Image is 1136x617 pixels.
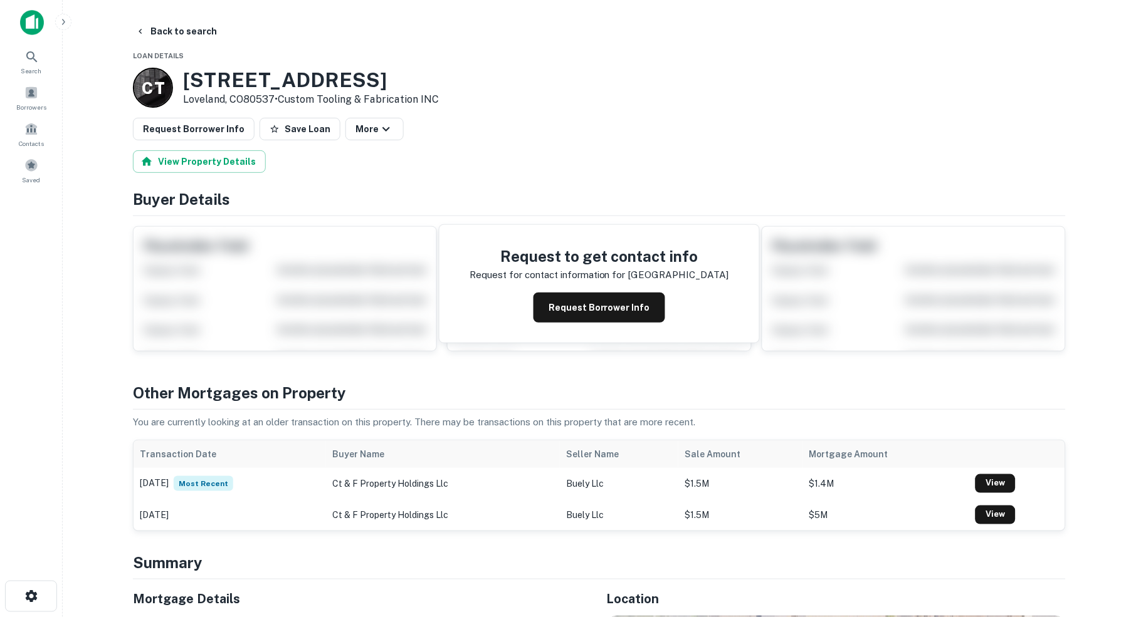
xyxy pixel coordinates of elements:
[976,506,1016,524] a: View
[560,440,678,468] th: Seller Name
[19,138,44,148] span: Contacts
[4,81,59,115] a: Borrowers
[133,52,184,60] span: Loan Details
[134,440,326,468] th: Transaction Date
[16,102,46,112] span: Borrowers
[260,118,340,140] button: Save Loan
[560,468,678,499] td: buely llc
[133,188,1066,210] h4: Buyer Details
[133,551,1066,574] h4: Summary
[678,440,802,468] th: Sale Amount
[278,93,439,105] a: Custom Tooling & Fabrication INC
[133,150,266,173] button: View Property Details
[4,153,59,187] a: Saved
[326,440,560,468] th: Buyer Name
[803,440,970,468] th: Mortgage Amount
[628,267,729,283] p: [GEOGRAPHIC_DATA]
[130,20,222,43] button: Back to search
[183,68,439,92] h3: [STREET_ADDRESS]
[4,44,59,78] a: Search
[4,117,59,151] a: Contacts
[678,499,802,531] td: $1.5M
[607,589,1066,608] h5: Location
[345,118,404,140] button: More
[560,499,678,531] td: buely llc
[976,474,1016,493] a: View
[326,499,560,531] td: ct & f property holdings llc
[534,293,665,323] button: Request Borrower Info
[133,118,255,140] button: Request Borrower Info
[133,415,1066,430] p: You are currently looking at an older transaction on this property. There may be transactions on ...
[21,66,42,76] span: Search
[142,76,164,100] p: C T
[678,468,802,499] td: $1.5M
[183,92,439,107] p: Loveland, CO80537 •
[326,468,560,499] td: ct & f property holdings llc
[133,381,1066,404] h4: Other Mortgages on Property
[1073,477,1136,537] iframe: Chat Widget
[23,175,41,185] span: Saved
[133,589,592,608] h5: Mortgage Details
[20,10,44,35] img: capitalize-icon.png
[174,476,233,491] span: Most Recent
[470,245,729,267] h4: Request to get contact info
[803,468,970,499] td: $1.4M
[134,468,326,499] td: [DATE]
[470,267,626,283] p: Request for contact information for
[134,499,326,531] td: [DATE]
[803,499,970,531] td: $5M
